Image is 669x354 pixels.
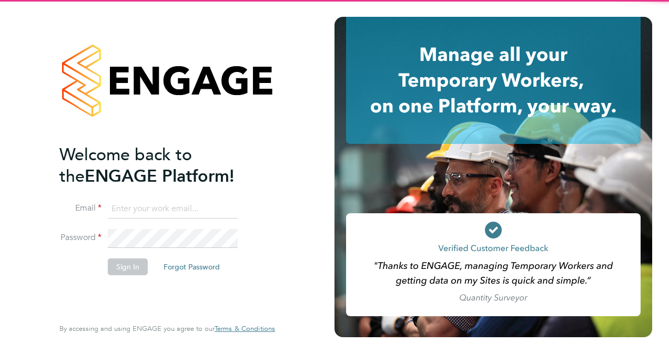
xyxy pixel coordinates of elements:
button: Forgot Password [155,258,228,275]
h2: ENGAGE Platform! [59,144,265,187]
input: Enter your work email... [108,200,238,218]
span: Terms & Conditions [215,324,275,333]
button: Sign In [108,258,148,275]
label: Email [59,203,102,214]
a: Terms & Conditions [215,325,275,333]
label: Password [59,232,102,243]
span: Welcome back to the [59,144,192,186]
span: By accessing and using ENGAGE you agree to our [59,324,275,333]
